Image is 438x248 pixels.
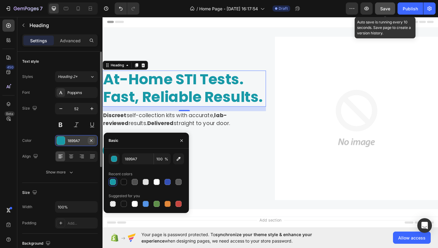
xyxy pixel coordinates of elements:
[417,218,432,233] div: Open Intercom Messenger
[187,22,365,200] img: Alt Image
[5,111,15,116] div: Beta
[60,37,81,44] p: Advanced
[141,232,312,243] span: synchronize your theme style & enhance your experience
[109,138,118,143] div: Basic
[46,169,74,175] div: Show more
[22,220,36,226] div: Padding
[22,167,98,178] button: Show more
[375,2,395,15] button: Save
[55,201,97,212] input: Auto
[22,239,52,248] div: Background
[2,2,45,15] button: 7
[22,138,32,143] div: Color
[380,6,390,11] span: Save
[165,156,168,162] span: %
[22,104,38,113] div: Size
[68,90,96,96] div: Poppins
[58,74,78,79] span: Heading 2*
[68,221,96,226] div: Add...
[55,71,98,82] button: Heading 2*
[398,235,426,241] span: Allow access
[393,232,431,244] button: Allow access
[6,65,15,70] div: 450
[22,152,39,161] div: Align
[103,16,438,228] iframe: Design area
[22,90,30,95] div: Font
[403,5,418,12] div: Publish
[68,138,85,144] div: 1899A7
[279,6,288,11] span: Draft
[30,22,95,29] p: Heading
[109,193,140,199] div: Suggested for you
[122,153,154,164] input: Eg: FFFFFF
[22,59,39,64] div: Text style
[30,37,47,44] p: Settings
[196,5,198,12] span: /
[115,2,139,15] div: Undo/Redo
[398,2,423,15] button: Publish
[22,204,32,210] div: Width
[22,74,33,79] div: Styles
[199,5,258,12] span: Home Page - [DATE] 16:17:54
[109,171,132,177] div: Recent colors
[40,5,43,12] p: 7
[141,231,336,244] span: Your page is password protected. To when designing pages, we need access to your store password.
[22,189,38,197] div: Size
